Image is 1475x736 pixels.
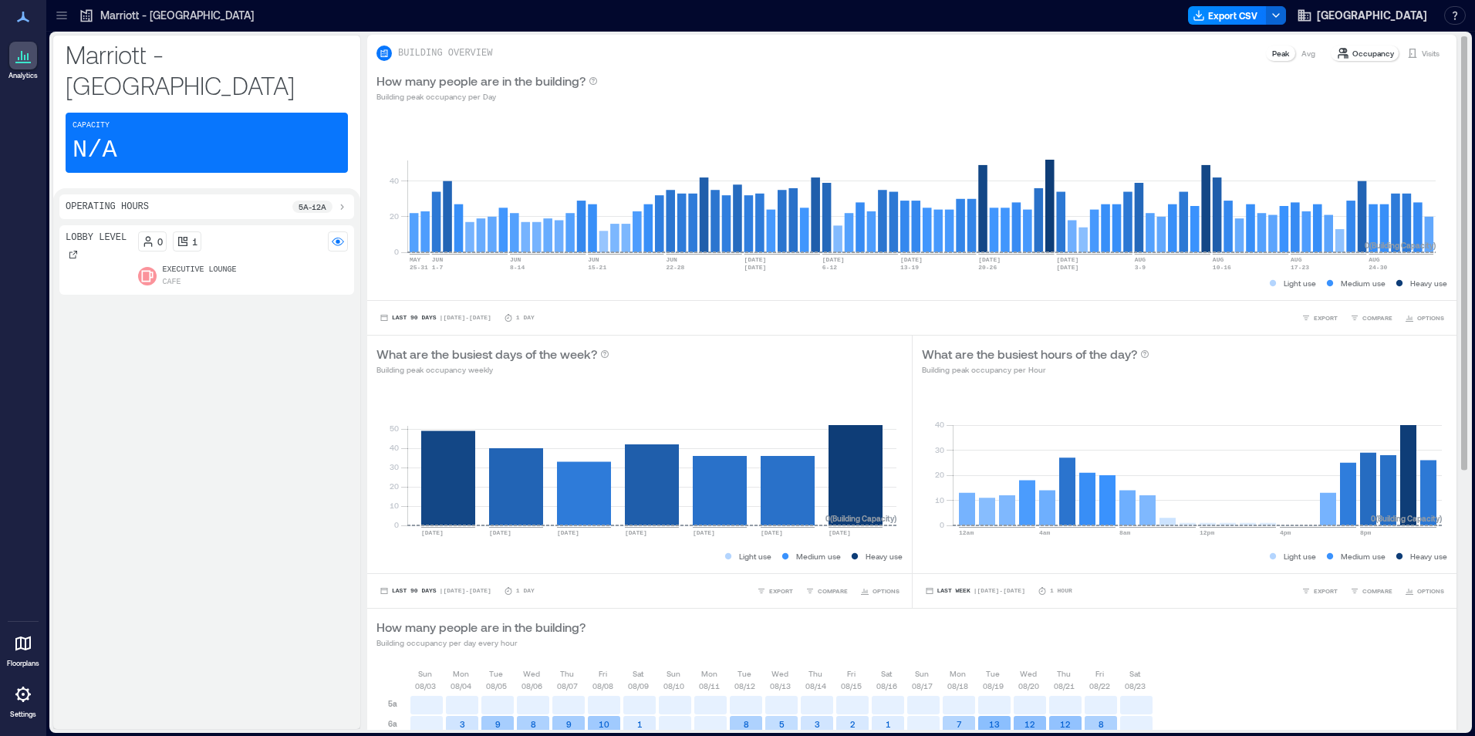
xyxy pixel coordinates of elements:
tspan: 50 [390,424,399,433]
button: COMPARE [802,583,851,599]
tspan: 30 [390,462,399,471]
p: 08/16 [876,680,897,692]
text: 8 [531,719,536,729]
p: Building occupancy per day every hour [376,636,586,649]
text: [DATE] [1056,264,1078,271]
button: OPTIONS [1402,583,1447,599]
p: Lobby Level [66,231,127,244]
p: 08/12 [734,680,755,692]
p: 08/07 [557,680,578,692]
text: [DATE] [829,529,851,536]
button: OPTIONS [1402,310,1447,326]
p: 1 Hour [1050,586,1072,596]
p: Light use [739,550,771,562]
text: 24-30 [1369,264,1387,271]
text: 7 [957,719,962,729]
span: [GEOGRAPHIC_DATA] [1317,8,1427,23]
p: 08/04 [451,680,471,692]
p: Light use [1284,277,1316,289]
text: AUG [1291,256,1302,263]
tspan: 20 [934,470,943,479]
p: Sat [881,667,892,680]
button: EXPORT [1298,310,1341,326]
text: AUG [1213,256,1224,263]
button: Last 90 Days |[DATE]-[DATE] [376,310,494,326]
button: COMPARE [1347,310,1396,326]
p: 08/10 [663,680,684,692]
button: EXPORT [1298,583,1341,599]
p: Mon [453,667,469,680]
text: [DATE] [744,256,767,263]
p: Fri [847,667,856,680]
text: [DATE] [625,529,647,536]
p: Heavy use [1410,277,1447,289]
text: AUG [1135,256,1146,263]
text: 8am [1119,529,1131,536]
p: 5a [388,697,397,710]
text: 12pm [1200,529,1214,536]
text: 4pm [1280,529,1291,536]
p: Sun [915,667,929,680]
a: Floorplans [2,625,44,673]
p: 08/15 [841,680,862,692]
text: 10 [599,719,609,729]
p: Occupancy [1352,47,1394,59]
p: Operating Hours [66,201,149,213]
text: 15-21 [588,264,606,271]
p: Floorplans [7,659,39,668]
p: 1 [192,235,197,248]
text: 1-7 [432,264,444,271]
text: [DATE] [1056,256,1078,263]
p: Medium use [1341,550,1386,562]
text: 13-19 [900,264,919,271]
a: Analytics [4,37,42,85]
p: How many people are in the building? [376,618,586,636]
p: 1 Day [516,313,535,322]
p: 08/17 [912,680,933,692]
p: 08/06 [521,680,542,692]
p: Thu [1057,667,1071,680]
p: Avg [1301,47,1315,59]
p: Thu [560,667,574,680]
span: COMPARE [1362,586,1392,596]
p: 08/13 [770,680,791,692]
text: 2 [850,719,856,729]
tspan: 10 [390,501,399,510]
tspan: 0 [939,520,943,529]
text: 10-16 [1213,264,1231,271]
span: EXPORT [1314,313,1338,322]
p: 08/18 [947,680,968,692]
text: [DATE] [489,529,511,536]
button: Export CSV [1188,6,1267,25]
text: [DATE] [693,529,715,536]
p: 1 Day [516,586,535,596]
p: Peak [1272,47,1289,59]
text: AUG [1369,256,1380,263]
text: [DATE] [761,529,783,536]
text: 1 [637,719,643,729]
p: Wed [523,667,540,680]
span: OPTIONS [1417,313,1444,322]
text: [DATE] [557,529,579,536]
text: 8 [1099,719,1104,729]
text: 8-14 [510,264,525,271]
button: Last Week |[DATE]-[DATE] [922,583,1028,599]
p: Sun [667,667,680,680]
p: Sun [418,667,432,680]
tspan: 0 [394,520,399,529]
button: OPTIONS [857,583,903,599]
p: Fri [1095,667,1104,680]
p: Executive Lounge [163,264,237,276]
p: 5a - 12a [299,201,326,213]
p: Capacity [73,120,110,132]
p: BUILDING OVERVIEW [398,47,492,59]
text: [DATE] [744,264,767,271]
p: Medium use [1341,277,1386,289]
p: 08/09 [628,680,649,692]
p: Thu [808,667,822,680]
text: 8pm [1360,529,1372,536]
text: 5 [779,719,785,729]
p: Visits [1422,47,1440,59]
text: [DATE] [421,529,444,536]
p: 08/23 [1125,680,1146,692]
